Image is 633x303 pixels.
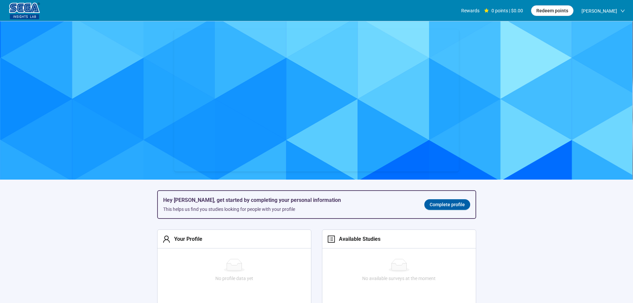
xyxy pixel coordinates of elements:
[335,235,380,243] div: Available Studies
[581,0,617,22] span: [PERSON_NAME]
[170,235,202,243] div: Your Profile
[536,7,568,14] span: Redeem points
[327,235,335,243] span: profile
[484,8,489,13] span: star
[531,5,574,16] button: Redeem points
[160,275,308,282] div: No profile data yet
[430,201,465,208] span: Complete profile
[163,196,414,204] h5: Hey [PERSON_NAME], get started by completing your personal information
[424,199,470,210] a: Complete profile
[163,206,414,213] div: This helps us find you studies looking for people with your profile
[620,9,625,13] span: down
[162,235,170,243] span: user
[325,275,473,282] div: No available surveys at the moment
